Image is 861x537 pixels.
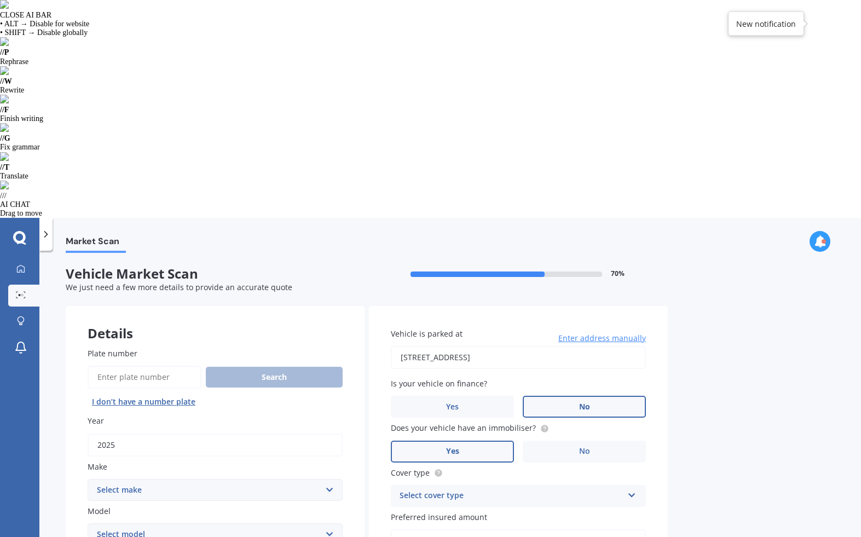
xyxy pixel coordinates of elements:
span: Does your vehicle have an immobiliser? [391,423,536,434]
span: Year [88,416,104,426]
div: Details [66,306,365,339]
span: Yes [446,402,459,412]
span: Model [88,506,111,516]
span: Vehicle Market Scan [66,266,367,282]
span: We just need a few more details to provide an accurate quote [66,282,292,292]
span: 70 % [611,270,625,278]
span: Market Scan [66,236,126,251]
div: Select cover type [400,489,623,503]
button: I don’t have a number plate [88,393,200,411]
span: No [579,402,590,412]
span: Enter address manually [558,333,646,344]
span: Vehicle is parked at [391,328,463,339]
span: Plate number [88,348,137,359]
input: Enter address [391,346,646,369]
span: Yes [446,447,459,456]
input: YYYY [88,434,343,457]
span: Make [88,461,107,472]
span: No [579,447,590,456]
input: Enter plate number [88,366,201,389]
span: Cover type [391,467,430,478]
span: Preferred insured amount [391,512,487,522]
span: Is your vehicle on finance? [391,378,487,389]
